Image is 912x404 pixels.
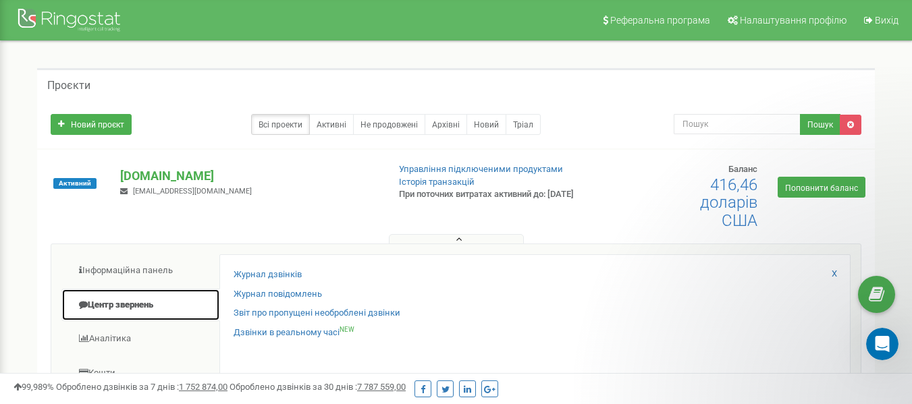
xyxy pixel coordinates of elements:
[674,114,801,134] input: Пошук
[234,269,302,279] font: Журнал дзвінків
[778,177,865,198] a: Поповнити баланс
[309,114,354,135] a: Активні
[234,327,340,337] font: Дзвінки в реальному часі
[61,254,220,287] a: Інформаційна панель
[88,368,115,378] font: Кошти
[234,289,322,299] font: Журнал повідомлень
[61,322,220,355] a: Аналітика
[357,382,406,392] font: 7 787 559,00
[89,333,131,343] font: Аналітика
[59,179,91,187] font: Активний
[513,120,533,129] font: Тріал
[700,175,757,230] font: 416,46 доларів США
[425,114,467,135] a: Архівні
[56,382,179,392] font: Оброблено дзвінків за 7 днів :
[47,79,90,92] font: Проєкти
[234,326,354,339] a: Дзвінки в реальному часіNEW
[800,114,840,135] button: Пошук
[432,120,460,129] font: Архівні
[506,114,541,135] a: Тріал
[251,114,310,135] a: Всі проекти
[88,299,153,310] font: Центр звернень
[340,326,354,333] font: NEW
[82,265,173,275] font: Інформаційна панель
[474,120,499,129] font: Новий
[234,288,322,301] a: Журнал повідомлень
[728,164,757,174] font: Баланс
[740,15,847,26] font: Налаштування профілю
[61,357,220,390] a: Кошти
[832,268,837,279] font: Х
[466,114,506,135] a: Новий
[71,120,124,129] font: Новий проєкт
[399,189,574,199] font: При поточних витратах активний до: [DATE]
[866,328,898,360] iframe: Живий чат у інтеркомі
[133,187,252,196] font: [EMAIL_ADDRESS][DOMAIN_NAME]
[785,183,858,192] font: Поповнити баланс
[120,169,214,183] font: [DOMAIN_NAME]
[610,15,710,26] font: Реферальна програма
[22,382,54,392] font: 99,989%
[51,114,132,135] a: Новий проєкт
[234,307,400,320] a: Звіт про пропущені необроблені дзвінки
[230,382,357,392] font: Оброблено дзвінків за 30 днів :
[259,120,302,129] font: Всі проекти
[234,268,302,281] a: Журнал дзвінків
[179,382,227,392] font: 1 752 874,00
[234,308,400,318] font: Звіт про пропущені необроблені дзвінки
[807,120,833,129] font: Пошук
[353,114,425,135] a: Не продовжені
[360,120,418,129] font: Не продовжені
[317,120,346,129] font: Активні
[61,289,220,322] a: Центр звернень
[399,177,475,187] a: Історія транзакцій
[875,15,898,26] font: Вихід
[399,164,563,174] a: Управління підключеними продуктами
